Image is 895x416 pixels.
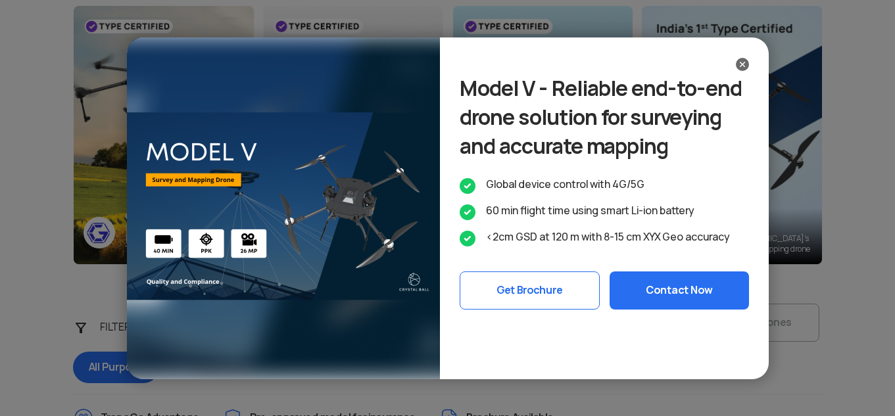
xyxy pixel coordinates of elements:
[460,229,749,245] li: <2cm GSD at 120 m with 8-15 cm XYX Geo accuracy
[460,74,749,161] div: Model V - Reliable end-to-end drone solution for surveying and accurate mapping
[610,271,749,310] button: Contact Now
[460,177,749,193] li: Global device control with 4G/5G
[460,203,749,219] li: 60 min flight time using smart Li-ion battery
[736,58,749,71] img: ic_close_black.svg
[460,271,600,310] button: Get Brochure
[127,37,440,379] img: advertisement-crystal1.png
